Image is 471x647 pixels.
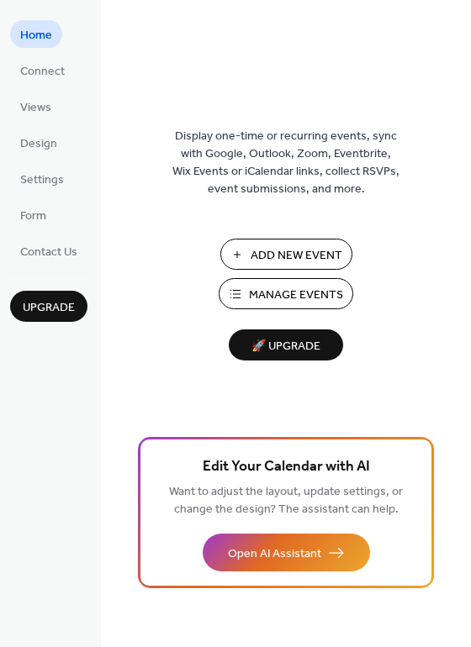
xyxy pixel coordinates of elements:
[10,291,87,322] button: Upgrade
[203,534,370,571] button: Open AI Assistant
[228,545,321,563] span: Open AI Assistant
[20,244,77,261] span: Contact Us
[203,455,370,479] span: Edit Your Calendar with AI
[220,239,352,270] button: Add New Event
[10,129,67,156] a: Design
[20,63,65,81] span: Connect
[172,128,400,198] span: Display one-time or recurring events, sync with Google, Outlook, Zoom, Eventbrite, Wix Events or ...
[251,247,342,265] span: Add New Event
[219,278,353,309] button: Manage Events
[20,208,46,225] span: Form
[10,237,87,265] a: Contact Us
[239,335,333,358] span: 🚀 Upgrade
[169,481,403,521] span: Want to adjust the layout, update settings, or change the design? The assistant can help.
[20,99,51,117] span: Views
[10,201,56,229] a: Form
[10,56,75,84] a: Connect
[20,171,64,189] span: Settings
[10,92,61,120] a: Views
[10,165,74,192] a: Settings
[23,299,75,317] span: Upgrade
[10,20,62,48] a: Home
[20,135,57,153] span: Design
[249,287,343,304] span: Manage Events
[20,27,52,45] span: Home
[229,329,343,360] button: 🚀 Upgrade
